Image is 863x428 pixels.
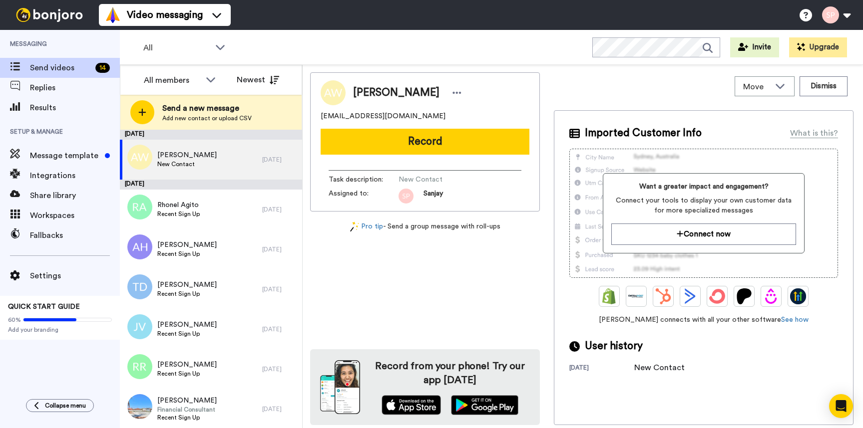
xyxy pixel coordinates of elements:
[743,81,770,93] span: Move
[120,130,302,140] div: [DATE]
[30,82,120,94] span: Replies
[329,189,399,204] span: Assigned to:
[350,221,383,232] a: Pro tip
[127,195,152,219] img: ra.png
[321,129,529,155] button: Record
[569,364,634,374] div: [DATE]
[611,196,796,215] span: Connect your tools to display your own customer data for more specialized messages
[370,359,530,387] h4: Record from your phone! Try our app [DATE]
[262,245,297,253] div: [DATE]
[30,190,120,202] span: Share library
[30,170,120,182] span: Integrations
[8,326,112,334] span: Add your branding
[127,394,152,419] img: aa5acb1c-8bbf-43e9-a4e4-ecc8cef68735.jpg
[451,395,518,415] img: playstore
[157,250,217,258] span: Recent Sign Up
[30,229,120,241] span: Fallbacks
[262,325,297,333] div: [DATE]
[30,270,120,282] span: Settings
[350,221,359,232] img: magic-wand.svg
[611,182,796,192] span: Want a greater impact and engagement?
[229,70,287,90] button: Newest
[321,111,445,121] span: [EMAIL_ADDRESS][DOMAIN_NAME]
[382,395,441,415] img: appstore
[157,280,217,290] span: [PERSON_NAME]
[30,102,120,114] span: Results
[262,206,297,214] div: [DATE]
[790,288,806,304] img: GoHighLevel
[12,8,87,22] img: bj-logo-header-white.svg
[127,314,152,339] img: jv.png
[157,150,217,160] span: [PERSON_NAME]
[424,189,443,204] span: Sanjay
[682,288,698,304] img: ActiveCampaign
[157,210,200,218] span: Recent Sign Up
[157,290,217,298] span: Recent Sign Up
[157,414,217,422] span: Recent Sign Up
[30,210,120,221] span: Workspaces
[353,85,439,100] span: [PERSON_NAME]
[611,223,796,245] button: Connect now
[157,360,217,370] span: [PERSON_NAME]
[127,274,152,299] img: td.png
[127,354,152,379] img: rr.png
[157,320,217,330] span: [PERSON_NAME]
[829,394,853,418] div: Open Intercom Messenger
[585,126,702,141] span: Imported Customer Info
[763,288,779,304] img: Drip
[157,240,217,250] span: [PERSON_NAME]
[157,406,217,414] span: Financial Consultant
[800,76,848,96] button: Dismiss
[162,102,252,114] span: Send a new message
[157,370,217,378] span: Recent Sign Up
[585,339,643,354] span: User history
[399,175,493,185] span: New Contact
[95,63,110,73] div: 14
[781,316,809,323] a: See how
[634,362,685,374] div: New Contact
[321,80,346,105] img: Image of Anthony yudy Wirawan
[320,360,360,414] img: download
[127,234,152,259] img: ah.png
[8,316,21,324] span: 60%
[262,365,297,373] div: [DATE]
[730,37,779,57] button: Invite
[601,288,617,304] img: Shopify
[262,285,297,293] div: [DATE]
[157,160,217,168] span: New Contact
[144,74,201,86] div: All members
[30,62,91,74] span: Send videos
[709,288,725,304] img: ConvertKit
[120,180,302,190] div: [DATE]
[310,221,540,232] div: - Send a group message with roll-ups
[628,288,644,304] img: Ontraport
[30,150,101,162] span: Message template
[157,330,217,338] span: Recent Sign Up
[736,288,752,304] img: Patreon
[26,399,94,412] button: Collapse menu
[262,405,297,413] div: [DATE]
[569,315,838,325] span: [PERSON_NAME] connects with all your other software
[399,189,414,204] img: sp.png
[655,288,671,304] img: Hubspot
[790,127,838,139] div: What is this?
[789,37,847,57] button: Upgrade
[127,8,203,22] span: Video messaging
[262,156,297,164] div: [DATE]
[45,402,86,410] span: Collapse menu
[143,42,210,54] span: All
[127,145,152,170] img: aw.png
[157,396,217,406] span: [PERSON_NAME]
[8,303,80,310] span: QUICK START GUIDE
[329,175,399,185] span: Task description :
[162,114,252,122] span: Add new contact or upload CSV
[105,7,121,23] img: vm-color.svg
[157,200,200,210] span: Rhonel Agito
